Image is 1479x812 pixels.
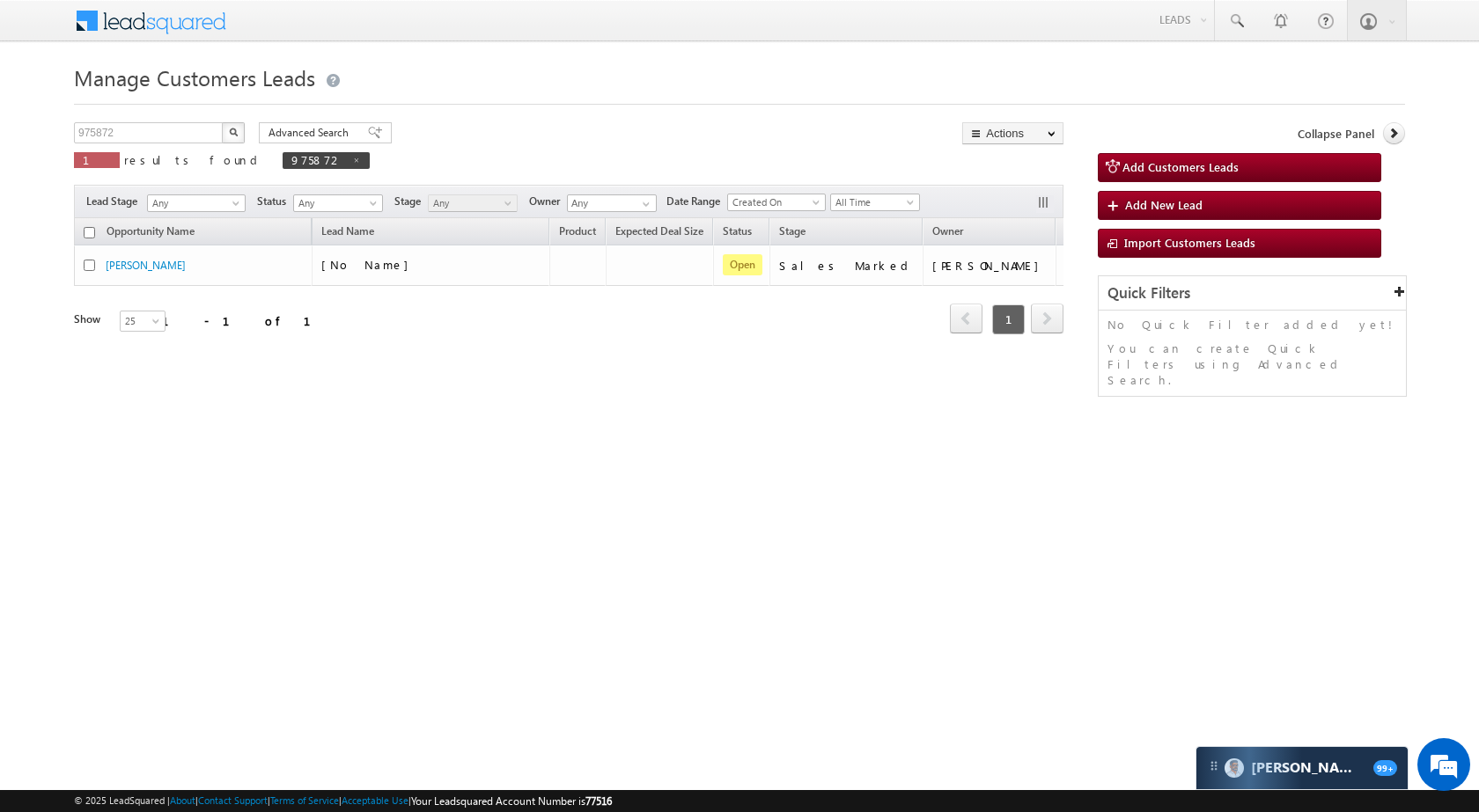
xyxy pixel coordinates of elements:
span: Status [257,194,293,209]
a: Stage [770,222,814,245]
span: Date Range [666,194,727,209]
span: Lead Stage [86,194,144,209]
a: Any [428,194,518,212]
span: © 2025 LeadSquared | | | | | [74,793,612,809]
span: Import Customers Leads [1124,235,1255,250]
p: You can create Quick Filters using Advanced Search. [1107,340,1397,388]
span: Created On [728,194,820,210]
img: carter-drag [1207,759,1221,773]
span: 77516 [585,794,612,808]
span: Add Customers Leads [1122,159,1239,174]
span: next [1031,304,1063,333]
span: Any [429,195,512,211]
span: Opportunity Name [107,224,195,238]
a: Opportunity Name [98,222,203,245]
a: 25 [120,311,166,332]
span: Product [559,224,596,238]
a: prev [950,305,982,333]
span: Stage [779,224,806,238]
span: Your Leadsquared Account Number is [411,794,612,808]
span: Any [294,195,378,211]
span: Owner [932,224,963,238]
span: Advanced Search [269,125,354,141]
a: Acceptable Use [342,794,408,806]
a: All Time [830,194,920,211]
a: Status [714,222,761,245]
input: Check all records [84,227,95,238]
a: [PERSON_NAME] [106,259,186,272]
div: carter-dragCarter[PERSON_NAME]99+ [1196,746,1409,790]
span: Expected Deal Size [615,224,703,238]
a: Contact Support [198,794,268,806]
span: Any [148,195,239,211]
span: Actions [1056,221,1109,244]
span: Open [723,254,762,275]
button: Actions [962,122,1063,144]
a: Any [293,194,383,212]
div: 1 - 1 of 1 [162,311,332,331]
span: 1 [992,304,1025,334]
a: Any [147,194,246,212]
span: 975872 [291,152,343,167]
span: Manage Customers Leads [74,63,315,91]
span: Owner [529,194,567,209]
span: prev [950,304,982,333]
span: 1 [83,152,111,167]
a: Created On [727,194,826,211]
p: No Quick Filter added yet! [1107,317,1397,333]
span: Add New Lead [1125,197,1203,212]
span: Lead Name [313,222,383,245]
input: Type to Search [567,194,657,212]
span: 25 [121,313,167,329]
a: next [1031,305,1063,333]
img: Carter [1225,758,1244,778]
div: Show [74,311,106,327]
span: Collapse Panel [1298,126,1374,142]
div: Sales Marked [779,258,915,274]
span: [No Name] [321,257,417,272]
a: Show All Items [633,195,655,213]
img: Search [229,128,238,136]
span: Stage [394,194,428,209]
div: Quick Filters [1099,276,1406,311]
a: Terms of Service [270,794,339,806]
a: About [170,794,195,806]
span: results found [124,152,264,167]
span: All Time [831,194,915,210]
span: 99+ [1373,760,1397,776]
a: Expected Deal Size [607,222,712,245]
div: [PERSON_NAME] [932,258,1048,274]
